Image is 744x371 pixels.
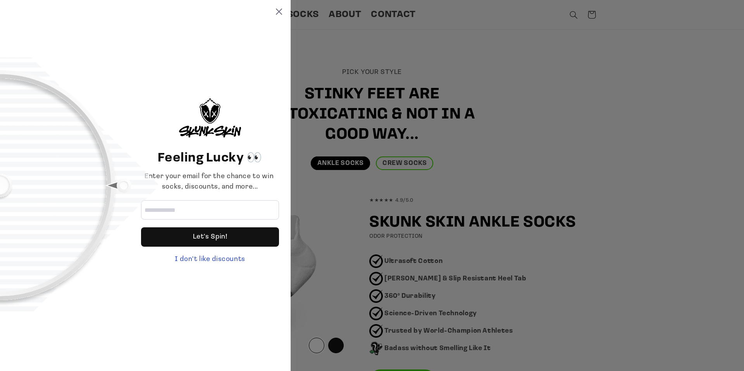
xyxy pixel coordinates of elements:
[141,227,279,247] div: Let's Spin!
[193,227,227,247] div: Let's Spin!
[141,149,279,168] header: Feeling Lucky 👀
[141,172,279,192] div: Enter your email for the chance to win socks, discounts, and more...
[179,98,241,137] img: logo
[141,200,279,220] input: Email address
[141,254,279,265] div: I don't like discounts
